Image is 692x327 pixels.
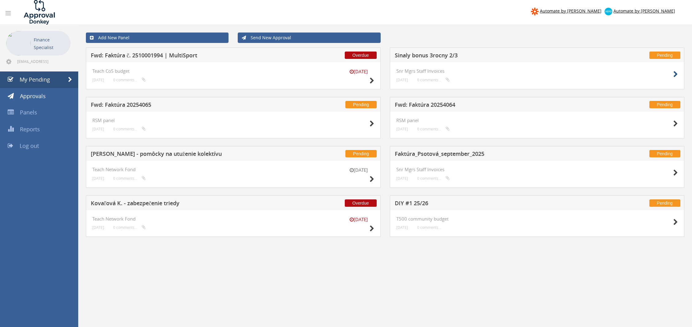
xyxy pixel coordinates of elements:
h4: Snr Mgrs Staff Invoices [396,167,678,172]
small: [DATE] [396,78,408,82]
a: Send New Approval [238,33,380,43]
h4: Teach Network Fond [92,216,374,221]
h5: Fwd: Faktúra č. 2510001994 | MultiSport [91,52,290,60]
span: Overdue [345,199,377,207]
small: [DATE] [92,225,104,230]
h4: Snr Mgrs Staff Invoices [396,68,678,74]
span: Automate by [PERSON_NAME] [540,8,602,14]
h4: Teach Network Fond [92,167,374,172]
small: 0 comments... [113,176,146,181]
h4: T500 community budget [396,216,678,221]
span: Pending [649,150,680,157]
p: Finance Specialist [34,36,67,51]
span: Pending [345,101,376,108]
span: Pending [345,150,376,157]
span: My Pending [20,76,50,83]
span: Overdue [345,52,377,59]
small: 0 comments... [417,176,450,181]
span: Pending [649,101,680,108]
h5: Faktúra_Psotová_september_2025 [395,151,594,159]
small: 0 comments... [113,127,146,131]
span: [EMAIL_ADDRESS][DOMAIN_NAME] [17,59,69,64]
h5: Fwd: Faktúra 20254065 [91,102,290,110]
span: Reports [20,125,40,133]
small: 0 comments... [417,78,450,82]
h4: RSM panel [396,118,678,123]
small: [DATE] [396,225,408,230]
h5: Fwd: Faktúra 20254064 [395,102,594,110]
h5: DIY #1 25/26 [395,200,594,208]
small: 0 comments... [417,127,450,131]
h4: Teach CoS budget [92,68,374,74]
img: zapier-logomark.png [531,8,539,15]
span: Automate by [PERSON_NAME] [613,8,675,14]
span: Approvals [20,92,46,100]
img: xero-logo.png [605,8,612,15]
a: Add New Panel [86,33,229,43]
small: [DATE] [92,176,104,181]
small: [DATE] [396,176,408,181]
small: 0 comments... [113,78,146,82]
small: 0 comments... [113,225,146,230]
small: [DATE] [344,167,374,173]
span: Pending [649,52,680,59]
span: Log out [20,142,39,149]
small: [DATE] [92,78,104,82]
h5: Kovaľová K. - zabezpečenie triedy [91,200,290,208]
small: [DATE] [396,127,408,131]
small: [DATE] [344,68,374,75]
h5: Sinaly bonus 3rocny 2/3 [395,52,594,60]
h4: RSM panel [92,118,374,123]
span: Pending [649,199,680,207]
small: [DATE] [92,127,104,131]
small: 0 comments... [417,225,441,230]
small: [DATE] [344,216,374,223]
span: Panels [20,109,37,116]
h5: [PERSON_NAME] - pomôcky na utuženie kolektívu [91,151,290,159]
